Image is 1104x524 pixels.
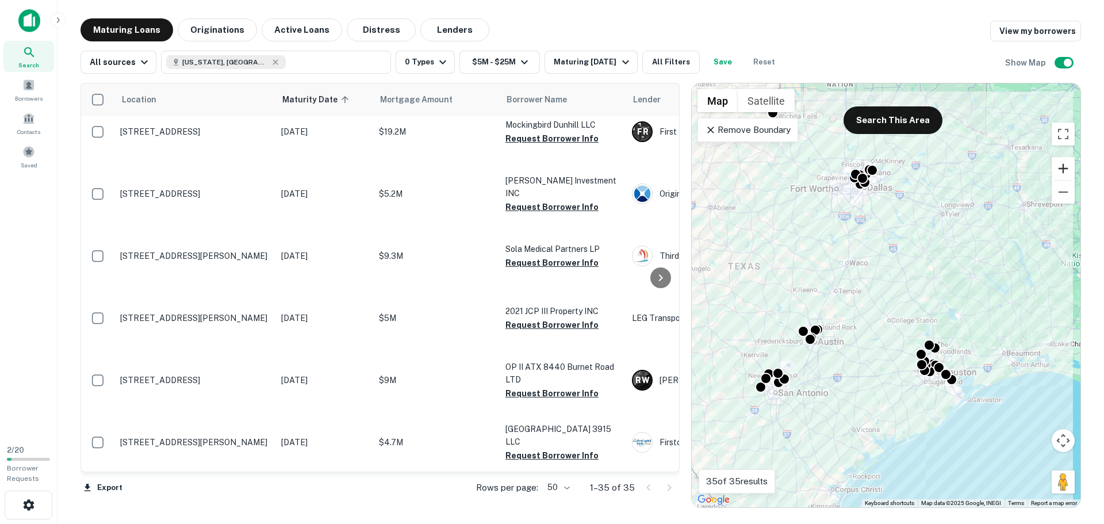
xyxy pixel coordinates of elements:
[17,127,40,136] span: Contacts
[476,481,538,495] p: Rows per page:
[1052,429,1075,452] button: Map camera controls
[632,184,652,204] img: picture
[632,246,652,266] img: picture
[505,256,599,270] button: Request Borrower Info
[90,55,151,69] div: All sources
[632,433,652,452] img: picture
[281,436,367,449] p: [DATE]
[379,374,494,387] p: $9M
[505,423,620,448] p: [GEOGRAPHIC_DATA] 3915 LLC
[505,449,599,462] button: Request Borrower Info
[505,318,599,332] button: Request Borrower Info
[347,18,416,41] button: Distress
[738,89,795,112] button: Show satellite imagery
[1052,123,1075,146] button: Toggle fullscreen view
[706,475,768,488] p: 35 of 35 results
[505,174,620,200] p: [PERSON_NAME] Investment INC
[120,251,270,261] p: [STREET_ADDRESS][PERSON_NAME]
[507,93,567,106] span: Borrower Name
[921,500,1001,506] span: Map data ©2025 Google, INEGI
[379,125,494,138] p: $19.2M
[1008,500,1024,506] a: Terms (opens in new tab)
[692,83,1080,507] div: 0 0
[120,189,270,199] p: [STREET_ADDRESS]
[373,83,500,116] th: Mortgage Amount
[281,374,367,387] p: [DATE]
[3,41,54,72] a: Search
[120,127,270,137] p: [STREET_ADDRESS]
[281,250,367,262] p: [DATE]
[182,57,269,67] span: [US_STATE], [GEOGRAPHIC_DATA]
[505,361,620,386] p: OP II ATX 8440 Burnet Road LTD
[396,51,455,74] button: 0 Types
[15,94,43,103] span: Borrowers
[543,479,572,496] div: 50
[114,83,275,116] th: Location
[18,9,40,32] img: capitalize-icon.png
[1052,157,1075,180] button: Zoom in
[505,132,599,146] button: Request Borrower Info
[1052,181,1075,204] button: Zoom out
[635,374,649,387] p: R W
[80,51,156,74] button: All sources
[121,93,156,106] span: Location
[178,18,257,41] button: Originations
[7,464,39,483] span: Borrower Requests
[505,243,620,255] p: Sola Medical Partners LP
[379,188,494,200] p: $5.2M
[590,481,635,495] p: 1–35 of 35
[695,492,733,507] img: Google
[505,387,599,400] button: Request Borrower Info
[18,60,39,70] span: Search
[633,93,661,106] span: Lender
[626,83,810,116] th: Lender
[1046,432,1104,487] iframe: Chat Widget
[379,436,494,449] p: $4.7M
[500,83,626,116] th: Borrower Name
[7,446,24,454] span: 2 / 20
[632,121,804,142] div: First Republic Bank
[697,89,738,112] button: Show street map
[844,106,942,134] button: Search This Area
[282,93,352,106] span: Maturity Date
[420,18,489,41] button: Lenders
[632,183,804,204] div: Origin Bank
[632,370,804,391] div: [PERSON_NAME] Companies, Inc.
[545,51,637,74] button: Maturing [DATE]
[3,141,54,172] a: Saved
[505,200,599,214] button: Request Borrower Info
[262,18,342,41] button: Active Loans
[705,123,791,137] p: Remove Boundary
[120,375,270,385] p: [STREET_ADDRESS]
[281,125,367,138] p: [DATE]
[80,18,173,41] button: Maturing Loans
[746,51,783,74] button: Reset
[281,188,367,200] p: [DATE]
[380,93,467,106] span: Mortgage Amount
[459,51,540,74] button: $5M - $25M
[990,21,1081,41] a: View my borrowers
[275,83,373,116] th: Maturity Date
[379,250,494,262] p: $9.3M
[1031,500,1077,506] a: Report a map error
[632,246,804,266] div: Third Coast Bank
[695,492,733,507] a: Open this area in Google Maps (opens a new window)
[632,312,804,324] p: LEG Transport
[637,126,648,138] p: F R
[3,74,54,105] a: Borrowers
[505,118,620,131] p: Mockingbird Dunhill LLC
[21,160,37,170] span: Saved
[704,51,741,74] button: Save your search to get updates of matches that match your search criteria.
[1005,56,1048,69] h6: Show Map
[642,51,700,74] button: All Filters
[554,55,632,69] div: Maturing [DATE]
[3,108,54,139] a: Contacts
[161,51,391,74] button: [US_STATE], [GEOGRAPHIC_DATA]
[120,437,270,447] p: [STREET_ADDRESS][PERSON_NAME]
[80,479,125,496] button: Export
